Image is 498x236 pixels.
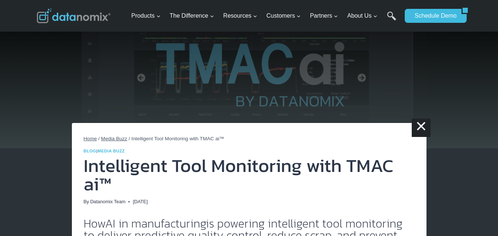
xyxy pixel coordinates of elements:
span: Resources [223,11,257,21]
span: / [98,136,100,141]
span: Products [131,11,160,21]
a: Search [387,11,396,28]
img: Datanomix [37,8,111,23]
span: The Difference [170,11,214,21]
a: AI in manufacturing [105,215,206,232]
a: × [412,119,430,137]
a: Blog [84,149,97,153]
a: Media Buzz [101,136,127,141]
time: [DATE] [133,198,147,205]
span: / [129,136,130,141]
span: Intelligent Tool Monitoring with TMAC ai™ [131,136,224,141]
span: By [84,198,89,205]
span: | [84,149,125,153]
a: Home [84,136,97,141]
nav: Primary Navigation [128,4,401,28]
h1: Intelligent Tool Monitoring with TMAC ai™ [84,156,415,193]
a: Datanomix Team [90,199,126,204]
span: About Us [347,11,377,21]
span: Partners [310,11,338,21]
nav: Breadcrumbs [84,135,415,143]
span: Customers [267,11,301,21]
a: Schedule Demo [405,9,462,23]
a: Media Buzz [98,149,125,153]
